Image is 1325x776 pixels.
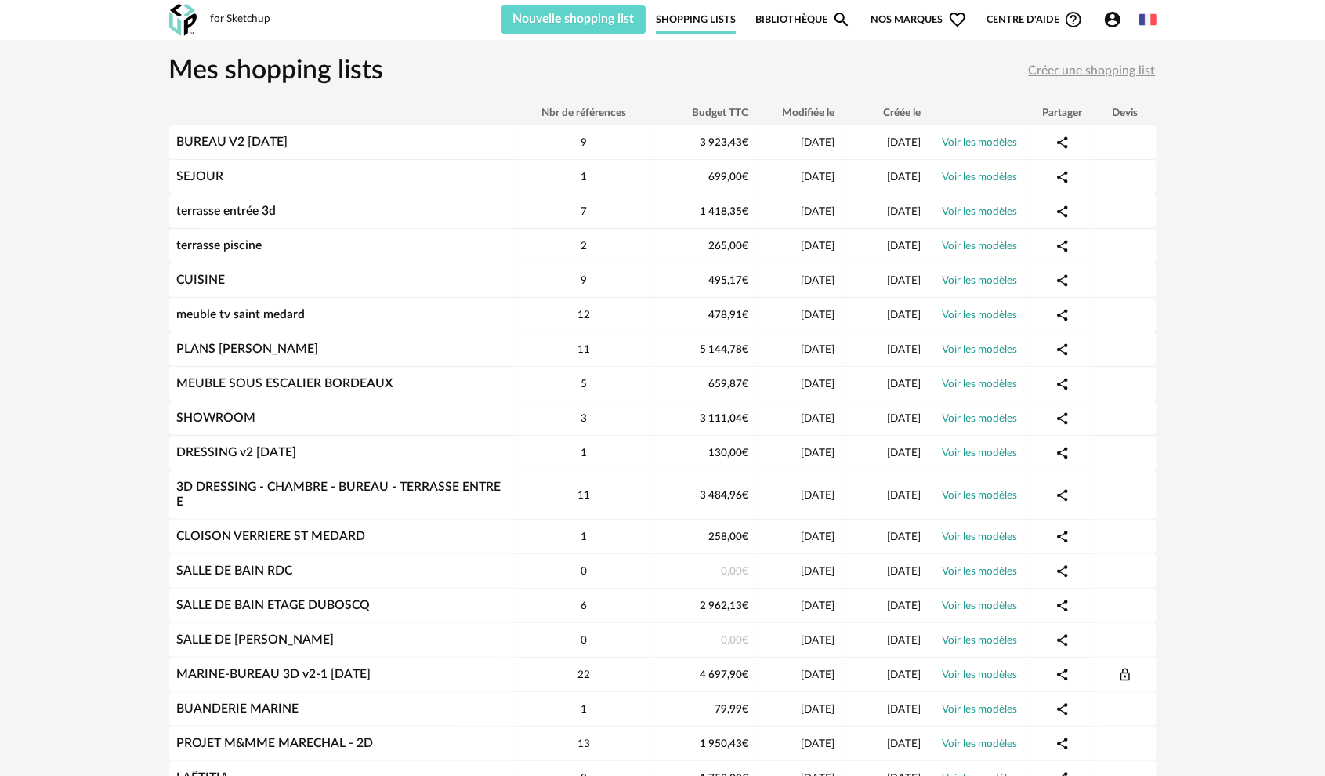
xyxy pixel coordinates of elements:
span: [DATE] [802,172,835,183]
span: Share Variant icon [1055,136,1070,148]
a: PLANS [PERSON_NAME] [177,343,319,355]
span: € [743,206,749,217]
span: [DATE] [888,310,921,321]
span: € [743,669,749,680]
div: Budget TTC [655,107,757,119]
a: Voir les modèles [943,600,1018,611]
span: Help Circle Outline icon [1064,10,1083,29]
div: Nbr de références [514,107,655,119]
span: Magnify icon [832,10,851,29]
span: [DATE] [802,448,835,459]
span: 1 [581,172,588,183]
span: 258,00 [709,531,749,542]
a: BUREAU V2 [DATE] [177,136,288,148]
span: [DATE] [888,738,921,749]
span: 1 [581,448,588,459]
a: Voir les modèles [943,566,1018,577]
span: [DATE] [802,275,835,286]
div: Modifiée le [757,107,843,119]
span: Share Variant icon [1055,377,1070,390]
span: 1 418,35 [701,206,749,217]
span: [DATE] [888,275,921,286]
span: 12 [578,310,591,321]
span: € [743,566,749,577]
span: [DATE] [888,531,921,542]
span: Centre d'aideHelp Circle Outline icon [987,10,1083,29]
div: Créée le [843,107,929,119]
span: 2 962,13 [701,600,749,611]
span: Share Variant icon [1055,668,1070,680]
span: 0,00 [722,566,749,577]
span: € [743,137,749,148]
a: MEUBLE SOUS ESCALIER BORDEAUX [177,377,393,390]
span: [DATE] [888,172,921,183]
button: Créer une shopping list [1028,57,1157,85]
a: Voir les modèles [943,448,1018,459]
span: Share Variant icon [1055,530,1070,542]
a: Voir les modèles [943,206,1018,217]
span: Share Variant icon [1055,308,1070,321]
span: 3 111,04 [701,413,749,424]
span: 9 [581,137,588,148]
a: SHOWROOM [177,412,256,424]
span: 3 [581,413,588,424]
span: 699,00 [709,172,749,183]
span: [DATE] [888,413,921,424]
a: BibliothèqueMagnify icon [755,5,851,34]
div: for Sketchup [211,13,271,27]
span: 495,17 [709,275,749,286]
span: Share Variant icon [1055,737,1070,749]
span: € [743,635,749,646]
span: 79,99 [715,704,749,715]
span: [DATE] [888,241,921,252]
a: CLOISON VERRIERE ST MEDARD [177,530,366,542]
div: Devis [1094,107,1157,119]
span: 1 950,43 [701,738,749,749]
span: [DATE] [802,413,835,424]
span: 265,00 [709,241,749,252]
span: [DATE] [888,704,921,715]
span: [DATE] [802,531,835,542]
span: [DATE] [888,344,921,355]
a: SEJOUR [177,170,224,183]
span: 9 [581,275,588,286]
span: 478,91 [709,310,749,321]
img: fr [1139,11,1157,28]
a: meuble tv saint medard [177,308,306,321]
a: Voir les modèles [943,137,1018,148]
a: Voir les modèles [943,413,1018,424]
a: Voir les modèles [943,241,1018,252]
span: Account Circle icon [1103,10,1129,29]
span: € [743,310,749,321]
a: terrasse piscine [177,239,262,252]
a: Voir les modèles [943,669,1018,680]
span: Share Variant icon [1055,170,1070,183]
span: 5 [581,379,588,390]
span: [DATE] [802,600,835,611]
a: Voir les modèles [943,379,1018,390]
span: Share Variant icon [1055,599,1070,611]
span: € [743,600,749,611]
a: MARINE-BUREAU 3D v2-1 [DATE] [177,668,371,680]
span: Account Circle icon [1103,10,1122,29]
img: OXP [169,4,197,36]
a: Voir les modèles [943,275,1018,286]
span: 0 [581,566,588,577]
a: DRESSING v2 [DATE] [177,446,297,459]
a: Voir les modèles [943,738,1018,749]
span: Nouvelle shopping list [513,13,635,25]
span: [DATE] [802,490,835,501]
span: 130,00 [709,448,749,459]
span: € [743,379,749,390]
a: terrasse entrée 3d [177,205,277,217]
span: € [743,448,749,459]
span: € [743,241,749,252]
span: Nos marques [871,5,967,34]
a: PROJET M&MME MARECHAL - 2D [177,737,374,749]
span: Créer une shopping list [1029,64,1156,77]
span: [DATE] [888,379,921,390]
a: Voir les modèles [943,704,1018,715]
span: 2 [581,241,588,252]
a: 3D DRESSING - CHAMBRE - BUREAU - TERRASSE ENTREE [177,480,501,508]
a: Voir les modèles [943,344,1018,355]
